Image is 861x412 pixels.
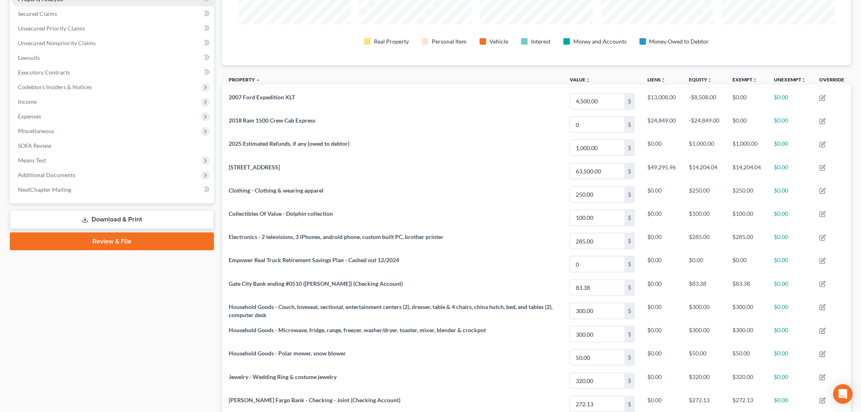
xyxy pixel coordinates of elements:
span: 2007 Ford Expedition XLT [229,94,295,101]
td: $0.00 [768,206,813,229]
td: $300.00 [683,322,726,346]
span: Electronics - 2 televisions, 3 iPhones, android phone, custom built PC, brother printer [229,233,444,240]
a: NextChapter Mailing [11,182,214,197]
td: $300.00 [726,322,768,346]
input: 0.00 [570,140,625,156]
td: $0.00 [641,299,683,322]
td: $0.00 [768,229,813,252]
div: $ [625,233,634,249]
td: $250.00 [726,183,768,206]
input: 0.00 [570,397,625,412]
td: $0.00 [768,322,813,346]
span: [STREET_ADDRESS] [229,164,280,171]
span: Executory Contracts [18,69,70,76]
span: 2018 Ram 1500 Crew Cab Express [229,117,315,124]
div: $ [625,350,634,365]
input: 0.00 [570,117,625,132]
span: Codebtors Insiders & Notices [18,83,92,90]
td: $0.00 [641,346,683,369]
div: Vehicle [490,37,508,46]
td: $50.00 [683,346,726,369]
td: $13,008.00 [641,90,683,113]
span: Gate City Bank ending #0510 ([PERSON_NAME]) (Checking Account) [229,280,403,287]
span: Collectibles Of Value - Dolphin collection [229,210,333,217]
td: $1,000.00 [683,136,726,160]
span: Unsecured Priority Claims [18,25,85,32]
span: Miscellaneous [18,127,54,134]
span: Additional Documents [18,171,75,178]
span: Expenses [18,113,41,120]
td: $250.00 [683,183,726,206]
span: Household Goods - Microwave, fridge, range, freezer, washer/dryer, toaster, mixer, blender & croc... [229,327,486,333]
td: $0.00 [768,113,813,136]
input: 0.00 [570,164,625,179]
input: 0.00 [570,233,625,249]
span: [PERSON_NAME] Fargo Bank - Checking - Joint (Checking Account) [229,397,400,403]
i: unfold_more [708,78,712,83]
td: $0.00 [641,229,683,252]
span: SOFA Review [18,142,52,149]
td: $0.00 [641,369,683,392]
td: $0.00 [641,322,683,346]
td: $0.00 [683,253,726,276]
input: 0.00 [570,94,625,109]
td: $285.00 [726,229,768,252]
a: Lawsuits [11,50,214,65]
span: Jewelry - Wedding Ring & costume jewelry [229,373,337,380]
td: $83.38 [683,276,726,299]
td: $0.00 [641,183,683,206]
td: $0.00 [726,113,768,136]
td: $300.00 [683,299,726,322]
div: Open Intercom Messenger [833,384,853,404]
a: Review & File [10,232,214,250]
span: Unsecured Nonpriority Claims [18,39,96,46]
td: $83.38 [726,276,768,299]
a: Exemptunfold_more [733,77,758,83]
td: $0.00 [641,253,683,276]
div: Personal Item [432,37,467,46]
i: unfold_more [802,78,806,83]
i: unfold_more [661,78,666,83]
span: Household Goods - Polar mower, snow blower [229,350,346,357]
input: 0.00 [570,373,625,389]
td: $0.00 [768,299,813,322]
span: Empower Real Truck Retirement Savings Plan - Cashed out 12/2024 [229,256,399,263]
span: 2025 Estimated Refunds, if any (owed to debtor) [229,140,350,147]
span: Secured Claims [18,10,57,17]
a: Equityunfold_more [689,77,712,83]
input: 0.00 [570,256,625,272]
th: Override [813,72,851,90]
div: $ [625,210,634,226]
td: $1,000.00 [726,136,768,160]
div: $ [625,117,634,132]
td: $0.00 [768,346,813,369]
span: Clothing - Clothing & wearing apparel [229,187,323,194]
td: $320.00 [683,369,726,392]
div: $ [625,373,634,389]
div: $ [625,256,634,272]
div: Money and Accounts [573,37,627,46]
div: Interest [531,37,551,46]
a: Unsecured Nonpriority Claims [11,36,214,50]
a: Secured Claims [11,7,214,21]
td: $0.00 [641,136,683,160]
div: $ [625,280,634,296]
div: $ [625,164,634,179]
div: Real Property [374,37,409,46]
span: Income [18,98,37,105]
a: Unsecured Priority Claims [11,21,214,36]
a: Liensunfold_more [648,77,666,83]
td: $0.00 [768,369,813,392]
td: $0.00 [726,253,768,276]
div: $ [625,303,634,319]
input: 0.00 [570,280,625,296]
td: $320.00 [726,369,768,392]
i: unfold_more [753,78,758,83]
a: Executory Contracts [11,65,214,80]
span: Means Test [18,157,46,164]
div: $ [625,187,634,202]
span: Lawsuits [18,54,40,61]
a: Property expand_less [229,77,260,83]
a: SOFA Review [11,138,214,153]
input: 0.00 [570,187,625,202]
